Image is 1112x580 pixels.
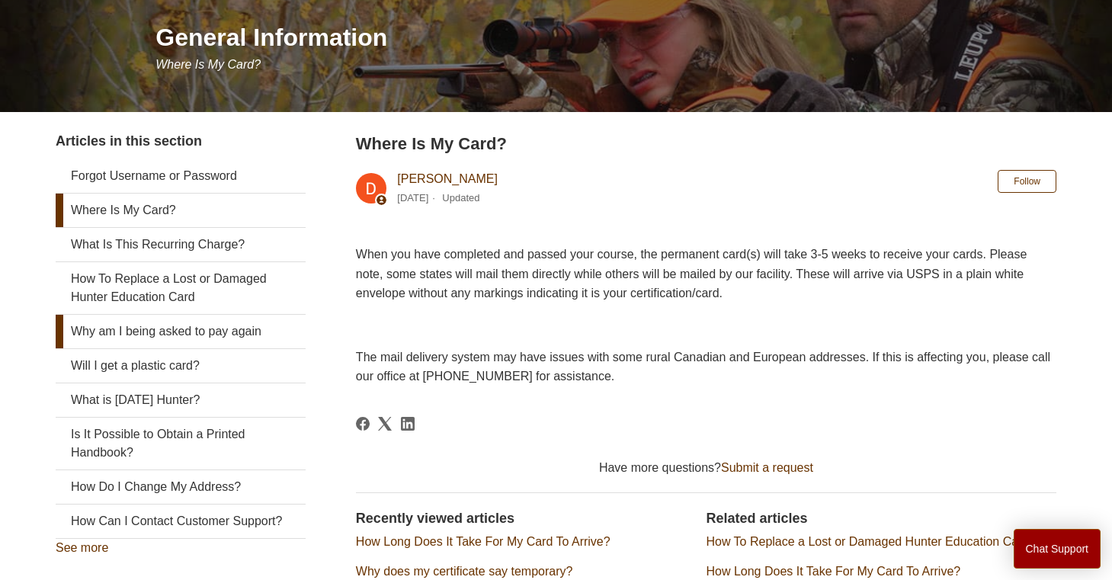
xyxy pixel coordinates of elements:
a: How Long Does It Take For My Card To Arrive? [356,535,610,548]
a: Why does my certificate say temporary? [356,565,573,578]
svg: Share this page on LinkedIn [401,417,415,431]
a: How Can I Contact Customer Support? [56,505,306,538]
a: [PERSON_NAME] [397,172,498,185]
span: When you have completed and passed your course, the permanent card(s) will take 3-5 weeks to rece... [356,248,1027,300]
a: Will I get a plastic card? [56,349,306,383]
svg: Share this page on X Corp [378,417,392,431]
a: How Long Does It Take For My Card To Arrive? [706,565,960,578]
svg: Share this page on Facebook [356,417,370,431]
a: What is [DATE] Hunter? [56,383,306,417]
div: Have more questions? [356,459,1056,477]
a: Why am I being asked to pay again [56,315,306,348]
li: Updated [442,192,479,203]
a: How To Replace a Lost or Damaged Hunter Education Card [706,535,1029,548]
a: Where Is My Card? [56,194,306,227]
a: Forgot Username or Password [56,159,306,193]
a: Facebook [356,417,370,431]
a: Submit a request [721,461,813,474]
a: See more [56,541,108,554]
a: How Do I Change My Address? [56,470,306,504]
time: 03/04/2024, 09:46 [397,192,428,203]
a: What Is This Recurring Charge? [56,228,306,261]
span: The mail delivery system may have issues with some rural Canadian and European addresses. If this... [356,351,1050,383]
h2: Where Is My Card? [356,131,1056,156]
a: Is It Possible to Obtain a Printed Handbook? [56,418,306,469]
span: Articles in this section [56,133,202,149]
button: Follow Article [998,170,1056,193]
button: Chat Support [1014,529,1101,569]
a: How To Replace a Lost or Damaged Hunter Education Card [56,262,306,314]
span: Where Is My Card? [155,58,261,71]
h2: Recently viewed articles [356,508,691,529]
a: LinkedIn [401,417,415,431]
h1: General Information [155,19,1056,56]
a: X Corp [378,417,392,431]
h2: Related articles [706,508,1056,529]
